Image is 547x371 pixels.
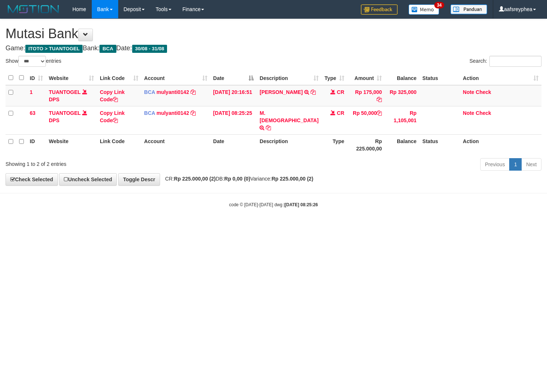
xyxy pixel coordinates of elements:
label: Show entries [6,56,61,67]
strong: [DATE] 08:25:26 [285,202,318,207]
div: Showing 1 to 2 of 2 entries [6,157,222,168]
td: Rp 175,000 [347,85,385,106]
strong: Rp 225.000,00 (2) [272,176,314,182]
a: Uncheck Selected [59,173,117,186]
span: 63 [30,110,36,116]
img: MOTION_logo.png [6,4,61,15]
strong: Rp 225.000,00 (2) [174,176,216,182]
a: Copy mulyanti0142 to clipboard [191,89,196,95]
th: Status [420,134,460,155]
a: Copy Rp 175,000 to clipboard [377,97,382,102]
td: Rp 325,000 [385,85,419,106]
span: 34 [434,2,444,8]
a: TUANTOGEL [49,89,81,95]
th: Type [322,134,347,155]
img: Feedback.jpg [361,4,398,15]
th: Description: activate to sort column ascending [257,71,321,85]
th: Action [460,134,541,155]
th: Status [420,71,460,85]
span: CR [337,89,344,95]
th: Account [141,134,210,155]
a: mulyanti0142 [156,110,189,116]
a: Next [521,158,541,171]
a: Copy JAJA JAHURI to clipboard [311,89,316,95]
td: [DATE] 08:25:25 [210,106,257,134]
th: Amount: activate to sort column ascending [347,71,385,85]
a: Toggle Descr [118,173,160,186]
th: Type: activate to sort column ascending [322,71,347,85]
h4: Game: Bank: Date: [6,45,541,52]
th: Action: activate to sort column ascending [460,71,541,85]
a: mulyanti0142 [156,89,189,95]
span: BCA [144,110,155,116]
span: BCA [144,89,155,95]
a: TUANTOGEL [49,110,81,116]
th: Link Code [97,134,141,155]
th: Website: activate to sort column ascending [46,71,97,85]
a: Copy Link Code [100,89,125,102]
span: BCA [99,45,116,53]
img: panduan.png [450,4,487,14]
a: M. [DEMOGRAPHIC_DATA] [260,110,318,123]
span: 1 [30,89,33,95]
small: code © [DATE]-[DATE] dwg | [229,202,318,207]
span: ITOTO > TUANTOGEL [25,45,83,53]
td: Rp 50,000 [347,106,385,134]
th: Description [257,134,321,155]
a: Copy Rp 50,000 to clipboard [377,110,382,116]
strong: Rp 0,00 (0) [224,176,250,182]
a: Note [463,89,474,95]
a: 1 [509,158,522,171]
th: Balance [385,71,419,85]
th: Website [46,134,97,155]
a: Check [476,110,491,116]
th: ID: activate to sort column ascending [27,71,46,85]
select: Showentries [18,56,46,67]
th: Link Code: activate to sort column ascending [97,71,141,85]
h1: Mutasi Bank [6,26,541,41]
span: CR [337,110,344,116]
a: Check Selected [6,173,58,186]
a: Check [476,89,491,95]
th: Date: activate to sort column descending [210,71,257,85]
a: Previous [480,158,510,171]
td: DPS [46,85,97,106]
a: Copy Link Code [100,110,125,123]
td: [DATE] 20:16:51 [210,85,257,106]
a: Copy M. IMAM to clipboard [266,125,271,131]
td: DPS [46,106,97,134]
th: Date [210,134,257,155]
th: ID [27,134,46,155]
span: 30/08 - 31/08 [132,45,167,53]
a: Copy mulyanti0142 to clipboard [191,110,196,116]
a: Note [463,110,474,116]
span: CR: DB: Variance: [162,176,314,182]
th: Rp 225.000,00 [347,134,385,155]
th: Account: activate to sort column ascending [141,71,210,85]
input: Search: [489,56,541,67]
img: Button%20Memo.svg [409,4,439,15]
a: [PERSON_NAME] [260,89,303,95]
th: Balance [385,134,419,155]
label: Search: [470,56,541,67]
td: Rp 1,105,001 [385,106,419,134]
